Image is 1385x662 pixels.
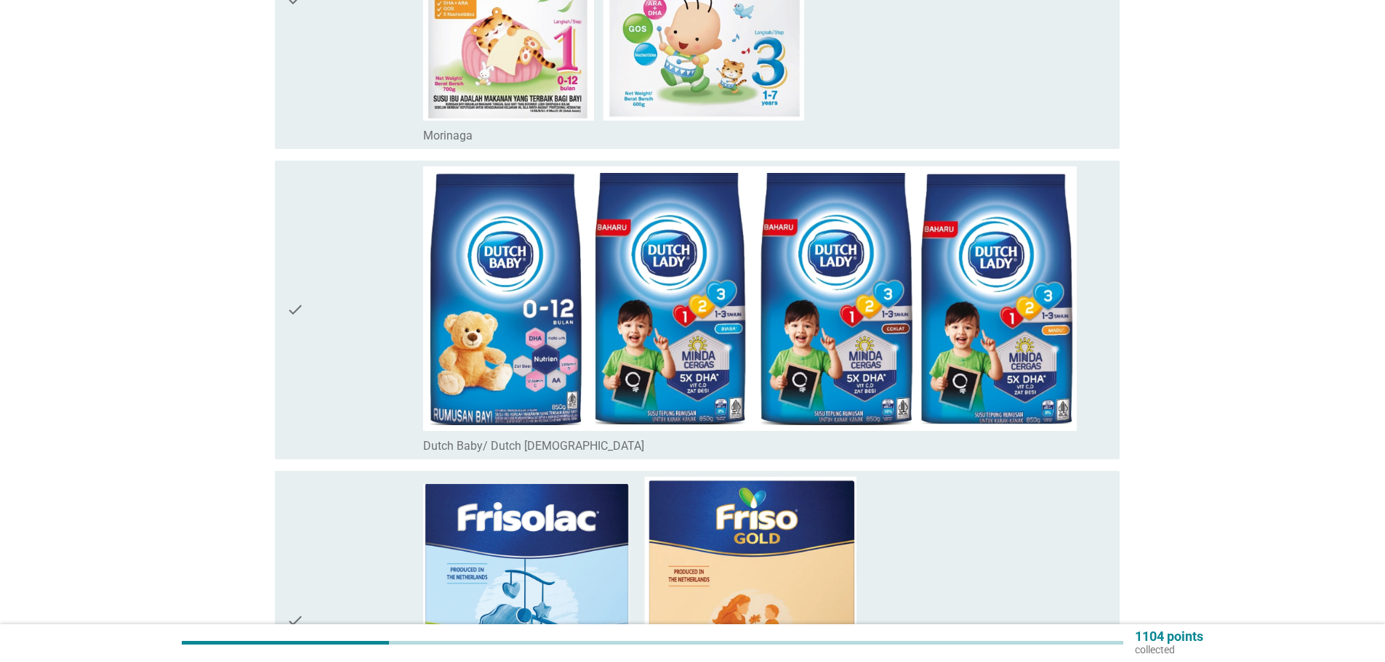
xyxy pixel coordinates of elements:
[286,166,304,453] i: check
[423,439,644,453] label: Dutch Baby/ Dutch [DEMOGRAPHIC_DATA]
[1135,630,1203,643] p: 1104 points
[423,166,1077,431] img: 352de42e-3bc3-4592-aa4f-dee49be81685-dutch-lady.png
[423,129,473,143] label: Morinaga
[1135,643,1203,656] p: collected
